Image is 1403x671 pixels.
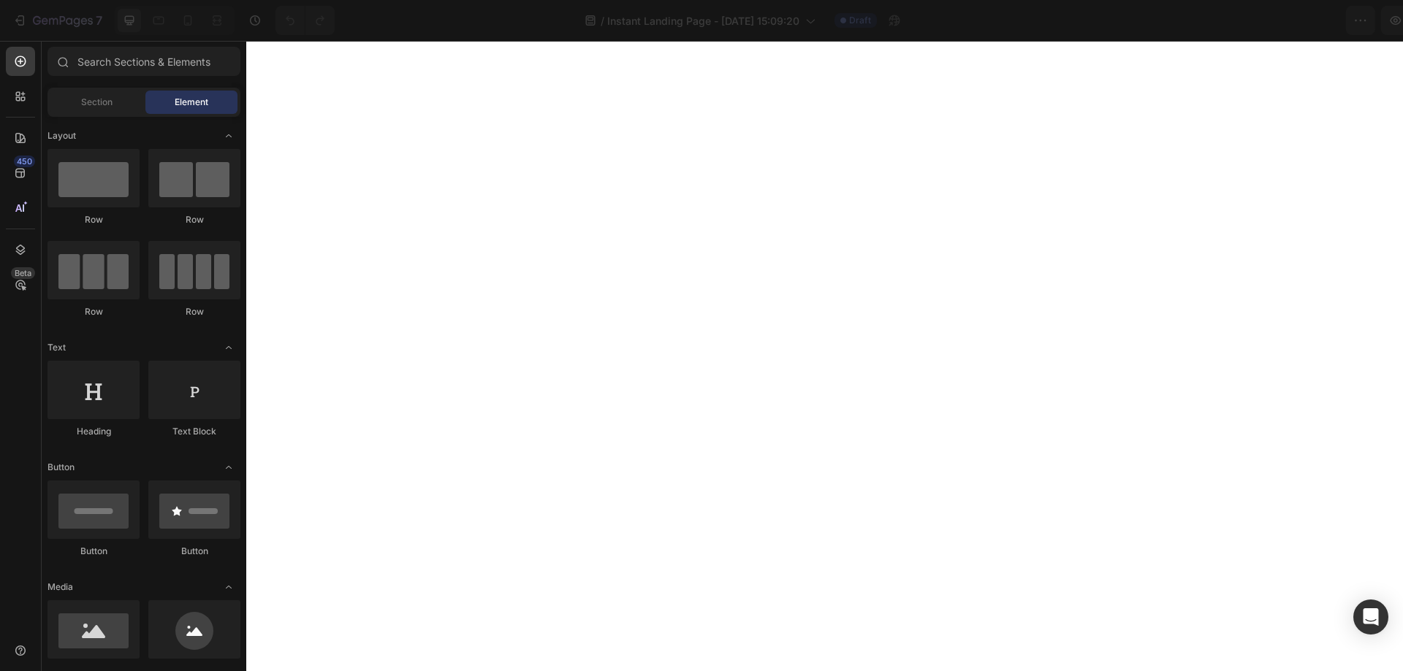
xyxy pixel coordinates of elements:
[148,425,240,438] div: Text Block
[47,341,66,354] span: Text
[14,156,35,167] div: 450
[47,545,140,558] div: Button
[1210,6,1258,35] button: Save
[47,47,240,76] input: Search Sections & Elements
[175,96,208,109] span: Element
[11,267,35,279] div: Beta
[607,13,799,28] span: Instant Landing Page - [DATE] 15:09:20
[6,6,109,35] button: 7
[601,13,604,28] span: /
[47,305,140,318] div: Row
[217,456,240,479] span: Toggle open
[246,41,1403,671] iframe: Design area
[148,545,240,558] div: Button
[47,425,140,438] div: Heading
[81,96,113,109] span: Section
[217,336,240,359] span: Toggle open
[47,461,75,474] span: Button
[47,580,73,594] span: Media
[47,213,140,226] div: Row
[148,213,240,226] div: Row
[1264,6,1326,35] button: Publish
[217,124,240,147] span: Toggle open
[1353,599,1388,634] div: Open Intercom Messenger
[148,305,240,318] div: Row
[1223,15,1247,27] span: Save
[1277,13,1313,28] div: Publish
[275,6,335,35] div: Undo/Redo
[217,575,240,599] span: Toggle open
[47,129,76,142] span: Layout
[96,12,102,29] p: 7
[849,14,871,27] span: Draft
